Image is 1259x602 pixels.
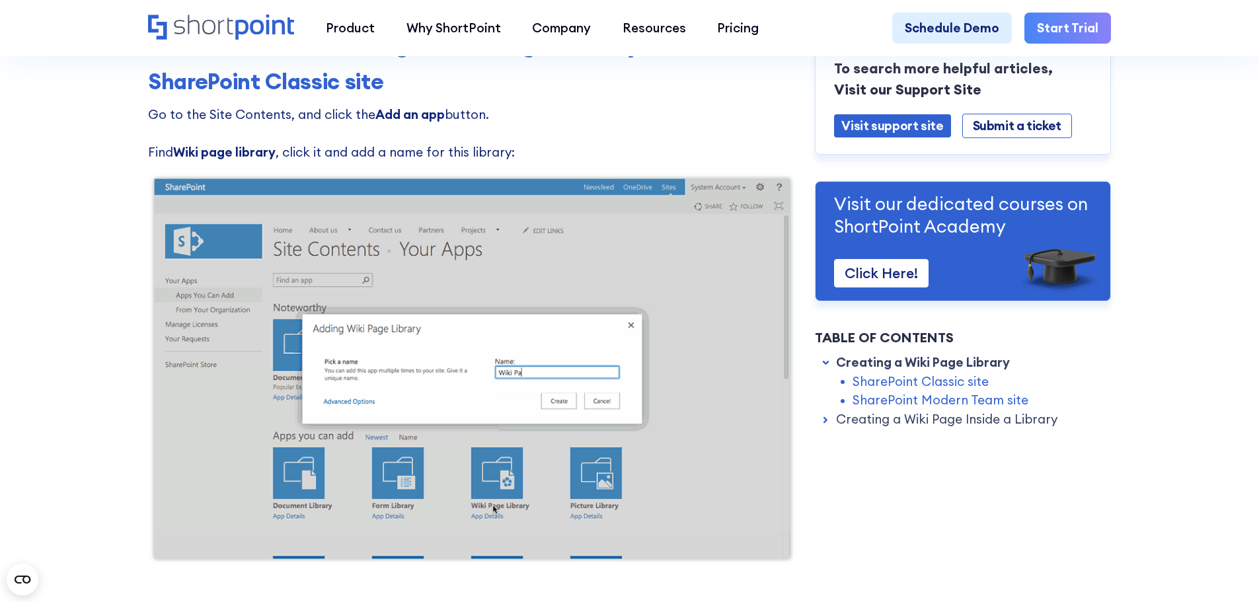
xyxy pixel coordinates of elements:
[326,19,375,38] div: Product
[1021,449,1259,602] iframe: Chat Widget
[375,106,445,122] strong: Add an app
[623,19,686,38] div: Resources
[148,68,796,94] h3: SharePoint Classic site
[834,258,929,287] a: Click Here!
[7,564,38,595] button: Open CMP widget
[836,353,1010,372] a: Creating a Wiki Page Library
[815,328,1111,348] div: Table of Contents
[224,28,720,57] h2: Creating a Wiki Page Library
[148,15,294,42] a: Home
[391,13,517,44] a: Why ShortPoint
[310,13,391,44] a: Product
[406,19,501,38] div: Why ShortPoint
[148,105,796,162] p: Go to the Site Contents, and click the button. Find , click it and add a name for this library:
[836,410,1057,429] a: Creating a Wiki Page Inside a Library
[702,13,775,44] a: Pricing
[516,13,607,44] a: Company
[834,57,1092,100] p: To search more helpful articles, Visit our Support Site
[892,13,1012,44] a: Schedule Demo
[962,113,1072,137] a: Submit a ticket
[1024,13,1111,44] a: Start Trial
[532,19,591,38] div: Company
[834,114,950,137] a: Visit support site
[717,19,759,38] div: Pricing
[853,371,989,391] a: SharePoint Classic site
[853,391,1028,410] a: SharePoint Modern Team site
[834,192,1092,237] p: Visit our dedicated courses on ShortPoint Academy
[173,144,276,160] strong: Wiki page library
[607,13,702,44] a: Resources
